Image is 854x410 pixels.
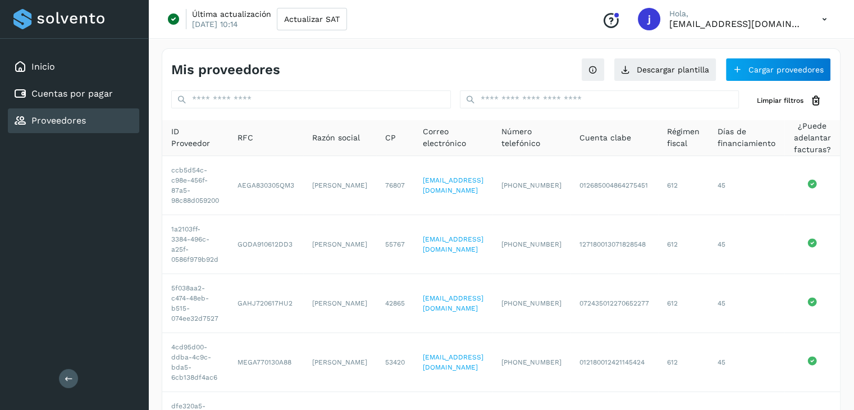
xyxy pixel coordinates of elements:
[709,156,784,215] td: 45
[709,215,784,274] td: 45
[8,81,139,106] div: Cuentas por pagar
[423,235,483,253] a: [EMAIL_ADDRESS][DOMAIN_NAME]
[423,126,483,149] span: Correo electrónico
[423,353,483,371] a: [EMAIL_ADDRESS][DOMAIN_NAME]
[376,333,414,392] td: 53420
[162,333,229,392] td: 4cd95d00-ddba-4c9c-bda5-6cb138df4ac6
[192,9,271,19] p: Última actualización
[709,274,784,333] td: 45
[501,126,561,149] span: Número telefónico
[658,333,709,392] td: 612
[718,126,775,149] span: Días de financiamiento
[192,19,238,29] p: [DATE] 10:14
[725,58,831,81] button: Cargar proveedores
[171,62,280,78] h4: Mis proveedores
[570,333,658,392] td: 012180012421145424
[303,215,376,274] td: [PERSON_NAME]
[757,95,803,106] span: Limpiar filtros
[570,156,658,215] td: 012685004864275451
[162,274,229,333] td: 5f038aa2-c474-48eb-b515-074ee32d7527
[8,54,139,79] div: Inicio
[31,88,113,99] a: Cuentas por pagar
[614,58,716,81] button: Descargar plantilla
[423,176,483,194] a: [EMAIL_ADDRESS][DOMAIN_NAME]
[162,156,229,215] td: ccb5d54c-c98e-456f-87a5-98c88d059200
[669,9,804,19] p: Hola,
[229,274,303,333] td: GAHJ720617HU2
[376,274,414,333] td: 42865
[303,274,376,333] td: [PERSON_NAME]
[570,215,658,274] td: 127180013071828548
[501,358,561,366] span: [PHONE_NUMBER]
[229,156,303,215] td: AEGA830305QM3
[570,274,658,333] td: 072435012270652277
[171,126,220,149] span: ID Proveedor
[385,132,396,144] span: CP
[669,19,804,29] p: jrodriguez@kalapata.co
[748,90,831,111] button: Limpiar filtros
[8,108,139,133] div: Proveedores
[423,294,483,312] a: [EMAIL_ADDRESS][DOMAIN_NAME]
[376,215,414,274] td: 55767
[709,333,784,392] td: 45
[277,8,347,30] button: Actualizar SAT
[793,120,831,156] span: ¿Puede adelantar facturas?
[229,333,303,392] td: MEGA770130A88
[658,156,709,215] td: 612
[229,215,303,274] td: GODA910612DD3
[303,333,376,392] td: [PERSON_NAME]
[658,274,709,333] td: 612
[579,132,631,144] span: Cuenta clabe
[658,215,709,274] td: 612
[312,132,360,144] span: Razón social
[284,15,340,23] span: Actualizar SAT
[162,215,229,274] td: 1a2103ff-3384-496c-a25f-0586f979b92d
[31,115,86,126] a: Proveedores
[238,132,253,144] span: RFC
[501,240,561,248] span: [PHONE_NUMBER]
[501,299,561,307] span: [PHONE_NUMBER]
[667,126,700,149] span: Régimen fiscal
[501,181,561,189] span: [PHONE_NUMBER]
[31,61,55,72] a: Inicio
[376,156,414,215] td: 76807
[303,156,376,215] td: [PERSON_NAME]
